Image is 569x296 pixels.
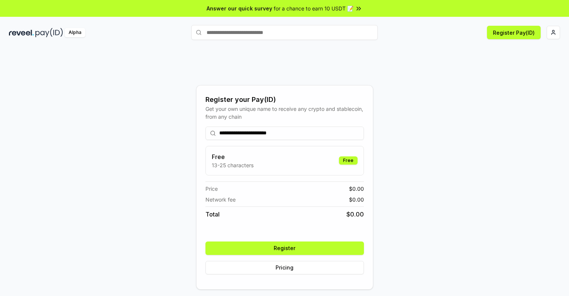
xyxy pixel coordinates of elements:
[339,156,358,165] div: Free
[346,210,364,219] span: $ 0.00
[205,105,364,121] div: Get your own unique name to receive any crypto and stablecoin, from any chain
[205,185,218,193] span: Price
[205,196,236,203] span: Network fee
[205,210,220,219] span: Total
[205,261,364,274] button: Pricing
[9,28,34,37] img: reveel_dark
[349,185,364,193] span: $ 0.00
[205,242,364,255] button: Register
[349,196,364,203] span: $ 0.00
[212,161,254,169] p: 13-25 characters
[212,152,254,161] h3: Free
[205,94,364,105] div: Register your Pay(ID)
[65,28,85,37] div: Alpha
[207,4,272,12] span: Answer our quick survey
[35,28,63,37] img: pay_id
[274,4,353,12] span: for a chance to earn 10 USDT 📝
[487,26,541,39] button: Register Pay(ID)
